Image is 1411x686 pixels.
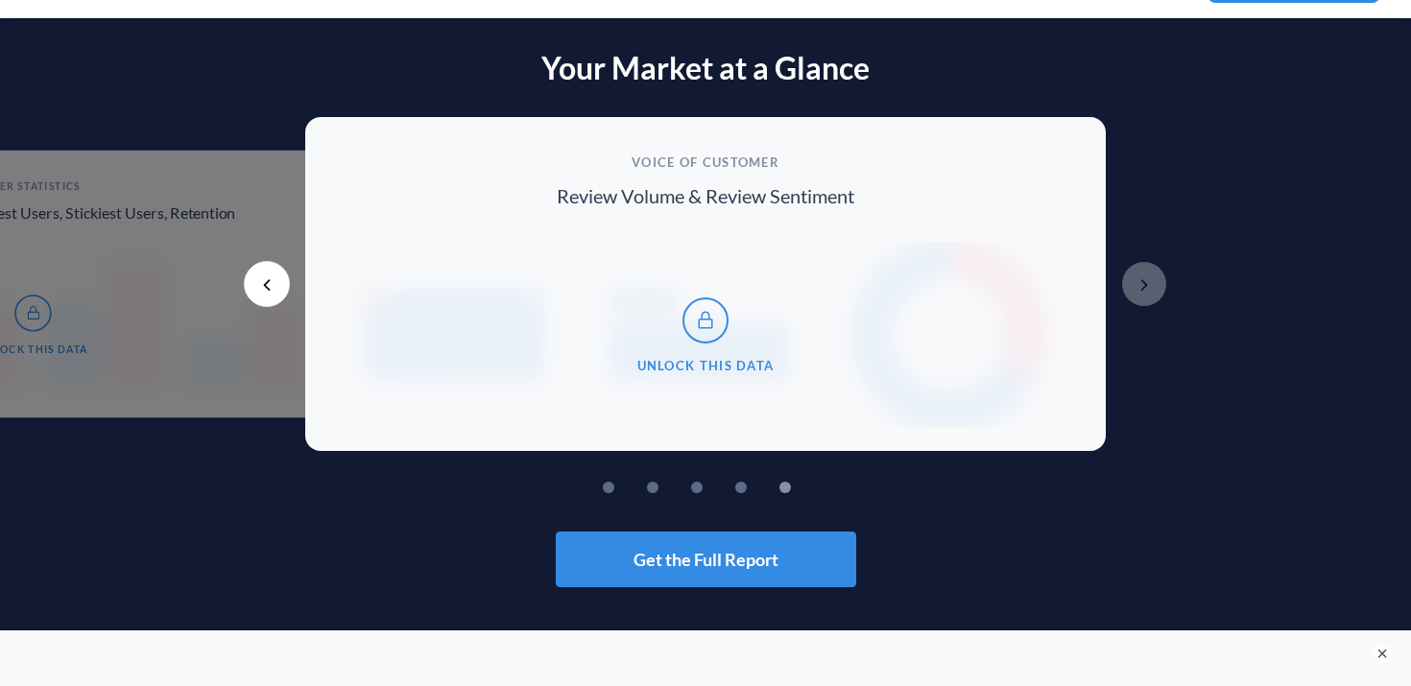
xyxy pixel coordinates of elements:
[244,261,290,307] button: Previous
[557,185,854,206] p: Review Volume & Review Sentiment
[808,482,820,493] button: 5
[764,482,776,493] button: 4
[556,532,856,587] button: Get the Full Report
[1121,261,1167,307] button: Next
[1373,644,1392,663] button: ×
[720,482,731,493] button: 3
[634,551,778,568] span: Get the Full Report
[637,359,775,372] span: Unlock This Data
[676,482,687,493] button: 2
[632,155,779,169] h3: Voice of Customer
[632,482,643,493] button: 1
